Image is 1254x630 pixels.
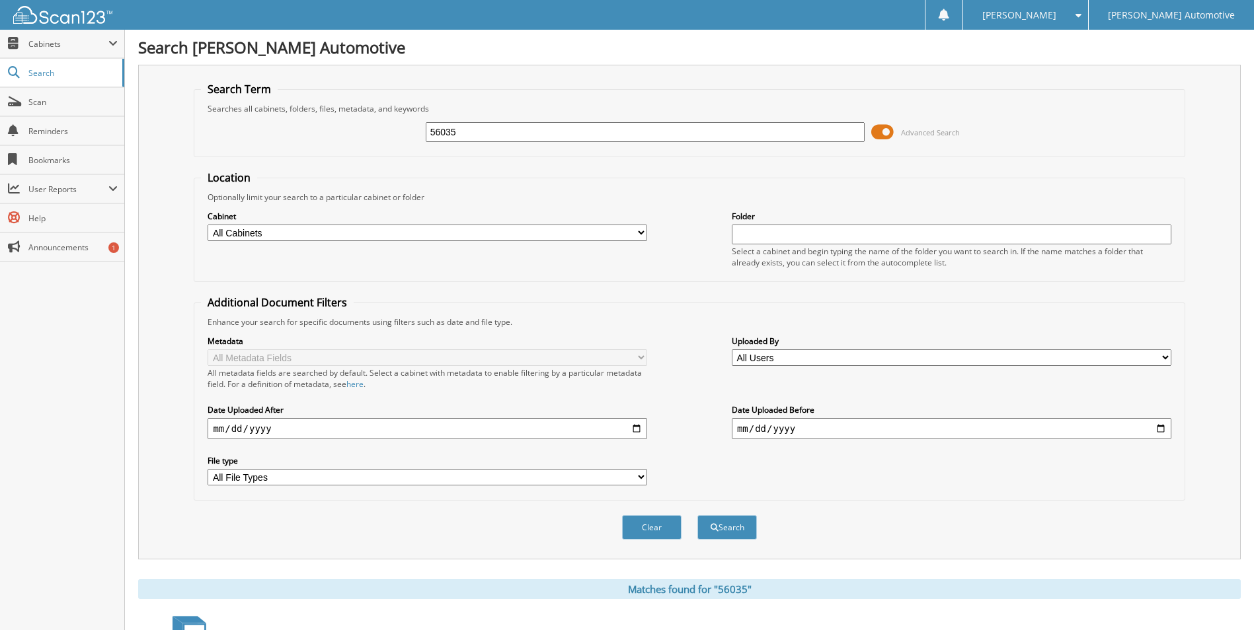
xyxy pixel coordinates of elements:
label: Folder [732,211,1171,222]
span: Advanced Search [901,127,960,137]
label: Date Uploaded After [208,404,647,415]
label: Cabinet [208,211,647,222]
span: Help [28,213,118,224]
span: User Reports [28,184,108,195]
div: Matches found for "56035" [138,579,1241,599]
span: [PERSON_NAME] [982,11,1056,19]
span: Reminders [28,125,118,137]
div: Select a cabinet and begin typing the name of the folder you want to search in. If the name match... [732,246,1171,268]
div: Enhance your search for specific documents using filters such as date and file type. [201,316,1177,328]
span: Cabinets [28,38,108,50]
input: start [208,418,647,439]
legend: Location [201,170,257,185]
input: end [732,418,1171,439]
span: Scan [28,96,118,108]
label: Date Uploaded Before [732,404,1171,415]
div: 1 [108,242,119,253]
label: Metadata [208,335,647,347]
span: Bookmarks [28,155,118,166]
div: Searches all cabinets, folders, files, metadata, and keywords [201,103,1177,114]
img: scan123-logo-white.svg [13,6,112,24]
span: Search [28,67,116,79]
legend: Additional Document Filters [201,295,354,310]
span: Announcements [28,242,118,253]
div: All metadata fields are searched by default. Select a cabinet with metadata to enable filtering b... [208,367,647,390]
label: Uploaded By [732,335,1171,347]
label: File type [208,455,647,466]
legend: Search Term [201,82,278,96]
button: Search [697,515,757,540]
button: Clear [622,515,682,540]
h1: Search [PERSON_NAME] Automotive [138,36,1241,58]
a: here [346,378,364,390]
span: [PERSON_NAME] Automotive [1108,11,1235,19]
div: Optionally limit your search to a particular cabinet or folder [201,192,1177,203]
